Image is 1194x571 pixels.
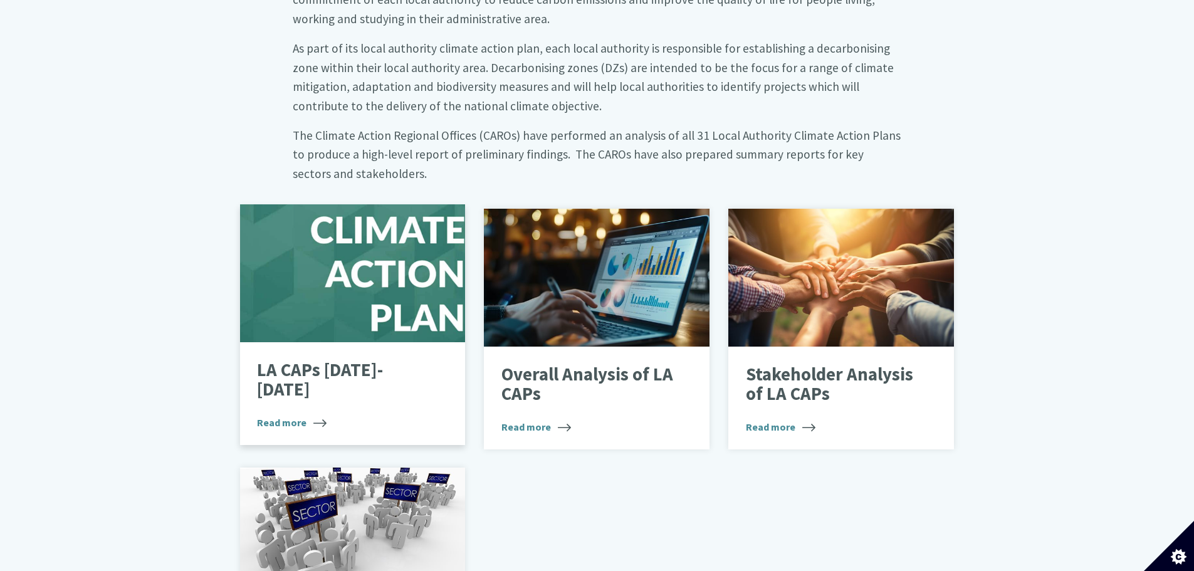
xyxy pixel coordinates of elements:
a: LA CAPs [DATE]-[DATE] Read more [240,204,466,445]
button: Set cookie preferences [1144,521,1194,571]
p: Overall Analysis of LA CAPs [501,365,674,404]
big: The Climate Action Regional Offices (CAROs) have performed an analysis of all 31 Local Authority ... [293,128,901,181]
span: Read more [257,415,327,430]
a: Stakeholder Analysis of LA CAPs Read more [728,209,954,449]
span: Read more [746,419,815,434]
p: LA CAPs [DATE]-[DATE] [257,360,429,400]
p: Stakeholder Analysis of LA CAPs [746,365,918,404]
span: Read more [501,419,571,434]
big: As part of its local authority climate action plan, each local authority is responsible for estab... [293,41,894,113]
a: Overall Analysis of LA CAPs Read more [484,209,710,449]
